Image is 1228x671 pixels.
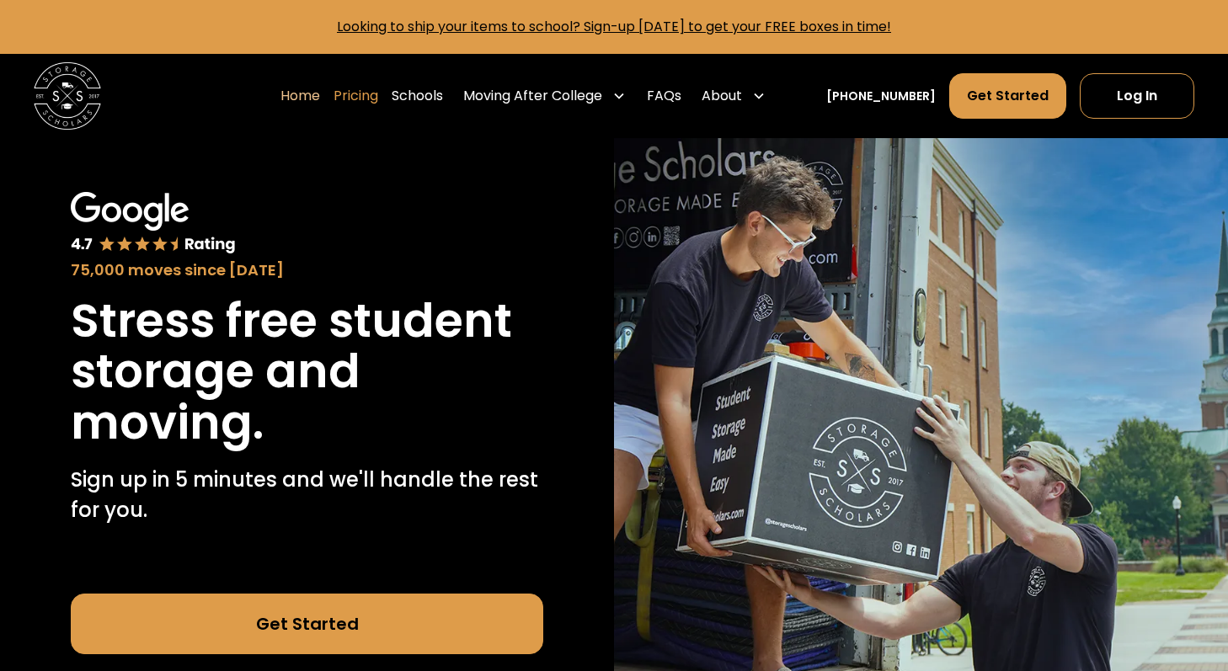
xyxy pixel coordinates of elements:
[949,73,1066,119] a: Get Started
[71,465,543,525] p: Sign up in 5 minutes and we'll handle the rest for you.
[71,192,236,255] img: Google 4.7 star rating
[34,62,101,130] a: home
[334,72,378,120] a: Pricing
[695,72,772,120] div: About
[280,72,320,120] a: Home
[826,88,936,105] a: [PHONE_NUMBER]
[392,72,443,120] a: Schools
[1080,73,1194,119] a: Log In
[71,258,543,281] div: 75,000 moves since [DATE]
[647,72,681,120] a: FAQs
[456,72,633,120] div: Moving After College
[463,86,602,106] div: Moving After College
[71,594,543,654] a: Get Started
[34,62,101,130] img: Storage Scholars main logo
[702,86,742,106] div: About
[337,17,891,36] a: Looking to ship your items to school? Sign-up [DATE] to get your FREE boxes in time!
[71,296,543,449] h1: Stress free student storage and moving.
